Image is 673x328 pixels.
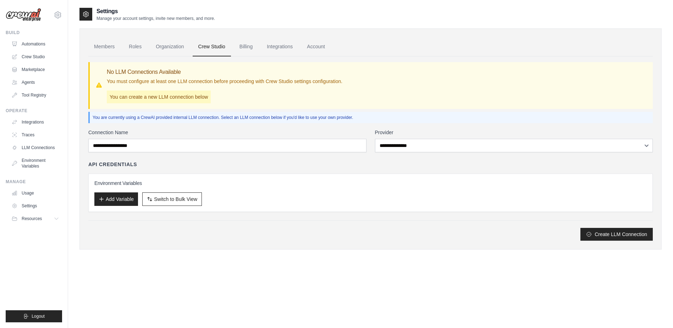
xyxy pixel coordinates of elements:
span: Resources [22,216,42,222]
a: Organization [150,37,189,56]
a: Integrations [9,116,62,128]
a: LLM Connections [9,142,62,153]
a: Traces [9,129,62,141]
button: Create LLM Connection [580,228,653,241]
a: Settings [9,200,62,212]
label: Provider [375,129,653,136]
a: Account [301,37,331,56]
a: Crew Studio [193,37,231,56]
div: Build [6,30,62,35]
a: Tool Registry [9,89,62,101]
a: Integrations [261,37,298,56]
label: Connection Name [88,129,366,136]
a: Usage [9,187,62,199]
a: Members [88,37,120,56]
button: Switch to Bulk View [142,192,202,206]
a: Roles [123,37,147,56]
h2: Settings [96,7,215,16]
img: Logo [6,8,41,22]
h4: API Credentials [88,161,137,168]
a: Agents [9,77,62,88]
a: Automations [9,38,62,50]
p: Manage your account settings, invite new members, and more. [96,16,215,21]
a: Marketplace [9,64,62,75]
span: Switch to Bulk View [154,196,197,203]
p: You are currently using a CrewAI provided internal LLM connection. Select an LLM connection below... [93,115,650,120]
button: Add Variable [94,192,138,206]
div: Manage [6,179,62,185]
h3: No LLM Connections Available [107,68,342,76]
p: You can create a new LLM connection below [107,91,211,103]
a: Crew Studio [9,51,62,62]
h3: Environment Variables [94,180,647,187]
span: Logout [32,313,45,319]
button: Logout [6,310,62,322]
p: You must configure at least one LLM connection before proceeding with Crew Studio settings config... [107,78,342,85]
div: Operate [6,108,62,114]
a: Environment Variables [9,155,62,172]
button: Resources [9,213,62,224]
a: Billing [234,37,258,56]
